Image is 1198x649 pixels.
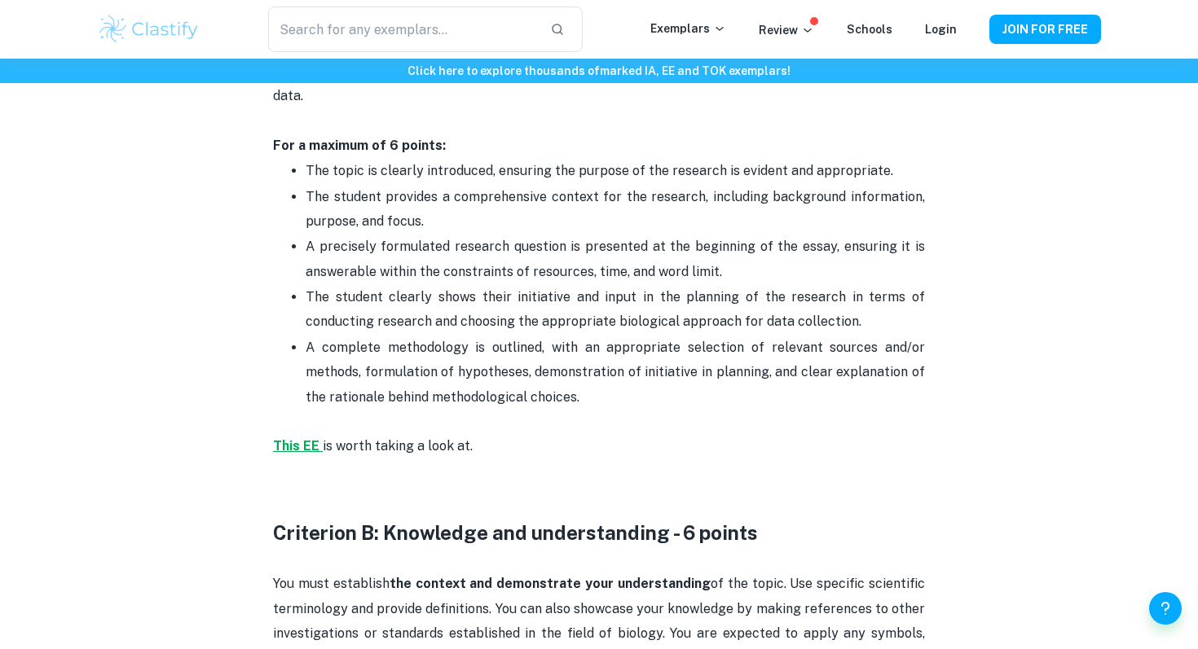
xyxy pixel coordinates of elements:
p: A complete methodology is outlined, with an appropriate selection of relevant sources and/or meth... [306,335,925,435]
a: This EE [273,438,323,454]
p: Exemplars [650,20,726,37]
strong: the context and demonstrate your understanding [390,576,711,591]
p: The topic is clearly introduced, ensuring the purpose of the research is evident and appropriate. [306,159,925,183]
input: Search for any exemplars... [268,7,537,52]
strong: Criterion B: Knowledge and understanding - 6 points [273,521,758,544]
button: JOIN FOR FREE [989,15,1101,44]
p: The student provides a comprehensive context for the research, including background information, ... [306,185,925,235]
img: Clastify logo [97,13,200,46]
a: Login [925,23,957,36]
p: The student clearly shows their initiative and input in the planning of the research in terms of ... [306,285,925,335]
h6: Click here to explore thousands of marked IA, EE and TOK exemplars ! [3,62,1195,80]
p: A precisely formulated research question is presented at the beginning of the essay, ensuring it ... [306,235,925,284]
a: Schools [847,23,892,36]
p: is worth taking a look at. [273,434,925,458]
strong: For a maximum of 6 points: [273,138,446,153]
strong: This EE [273,438,319,454]
button: Help and Feedback [1149,592,1182,625]
p: Review [759,21,814,39]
